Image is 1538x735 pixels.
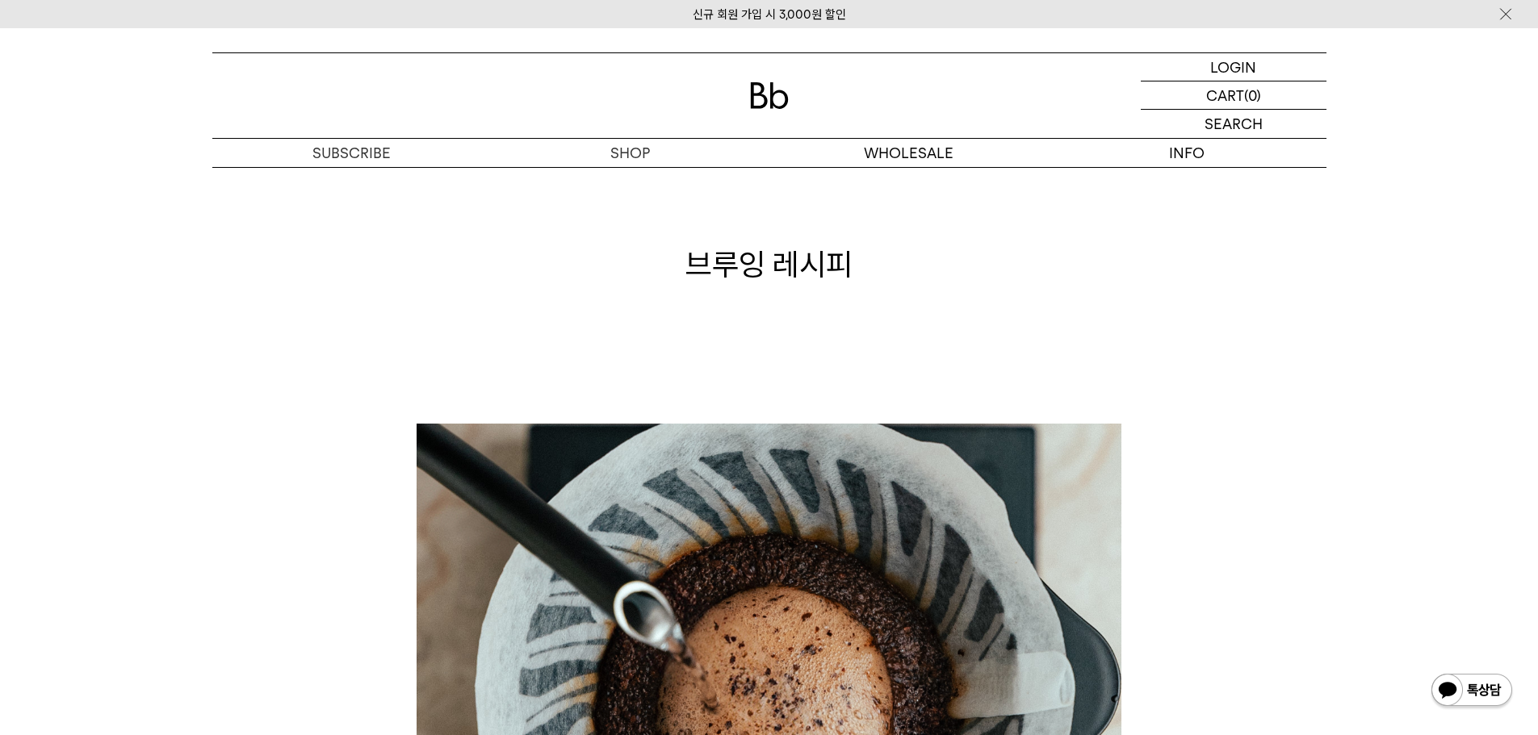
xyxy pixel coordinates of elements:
[491,139,769,167] a: SHOP
[750,82,789,109] img: 로고
[1430,672,1514,711] img: 카카오톡 채널 1:1 채팅 버튼
[212,243,1326,286] h1: 브루잉 레시피
[1244,81,1261,109] p: (0)
[1141,81,1326,110] a: CART (0)
[769,139,1048,167] p: WHOLESALE
[1141,53,1326,81] a: LOGIN
[212,139,491,167] a: SUBSCRIBE
[1210,53,1256,81] p: LOGIN
[693,7,846,22] a: 신규 회원 가입 시 3,000원 할인
[1205,110,1263,138] p: SEARCH
[1048,139,1326,167] p: INFO
[1206,81,1244,109] p: CART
